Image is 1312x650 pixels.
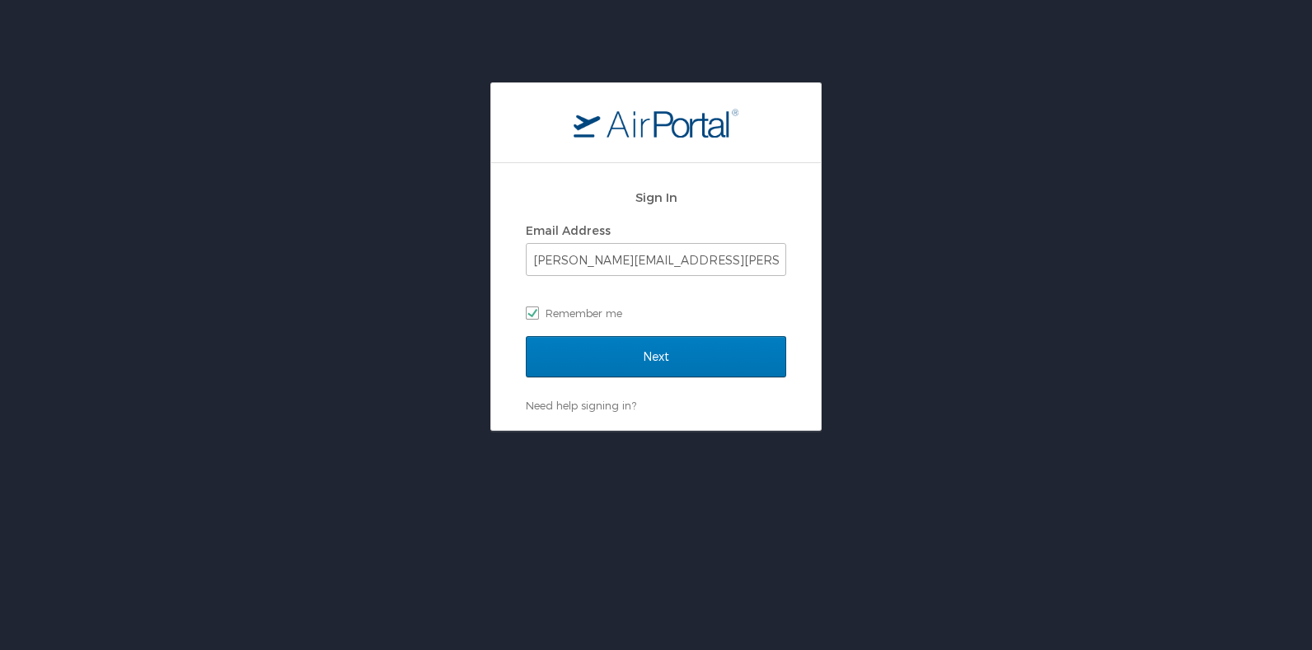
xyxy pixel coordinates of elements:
label: Remember me [526,301,786,325]
input: Next [526,336,786,377]
h2: Sign In [526,188,786,207]
a: Need help signing in? [526,399,636,412]
img: logo [574,108,738,138]
label: Email Address [526,223,611,237]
